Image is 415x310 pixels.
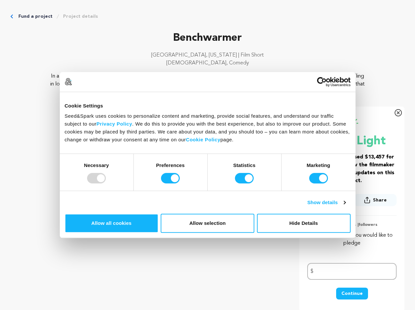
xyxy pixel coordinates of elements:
strong: Marketing [307,162,330,168]
div: Breadcrumb [11,13,404,20]
button: Allow selection [161,214,254,233]
p: Benchwarmer [11,30,404,46]
a: Project details [63,13,98,20]
p: Enter the amount you would like to pledge [307,231,397,247]
img: logo [65,78,72,85]
a: Show details [307,199,345,206]
a: Privacy Policy [97,121,132,127]
p: [GEOGRAPHIC_DATA], [US_STATE] | Film Short [11,51,404,59]
button: Hide Details [257,214,351,233]
div: Cookie Settings [65,102,351,110]
button: Allow all cookies [65,214,158,233]
a: Cookie Policy [186,137,220,142]
span: Share [354,194,397,209]
strong: Necessary [84,162,109,168]
span: Share [373,197,387,203]
strong: Preferences [156,162,185,168]
span: $ [311,268,313,275]
a: Usercentrics Cookiebot - opens in a new window [293,77,351,87]
strong: Statistics [233,162,256,168]
button: Share [354,194,397,206]
p: [DEMOGRAPHIC_DATA], Comedy [11,59,404,67]
button: Continue [336,288,368,299]
p: In a colorful world, a young [DEMOGRAPHIC_DATA] pines for her best friend from the sidelines of h... [50,72,365,96]
a: Fund a project [18,13,53,20]
div: Seed&Spark uses cookies to personalize content and marketing, provide social features, and unders... [65,112,351,144]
